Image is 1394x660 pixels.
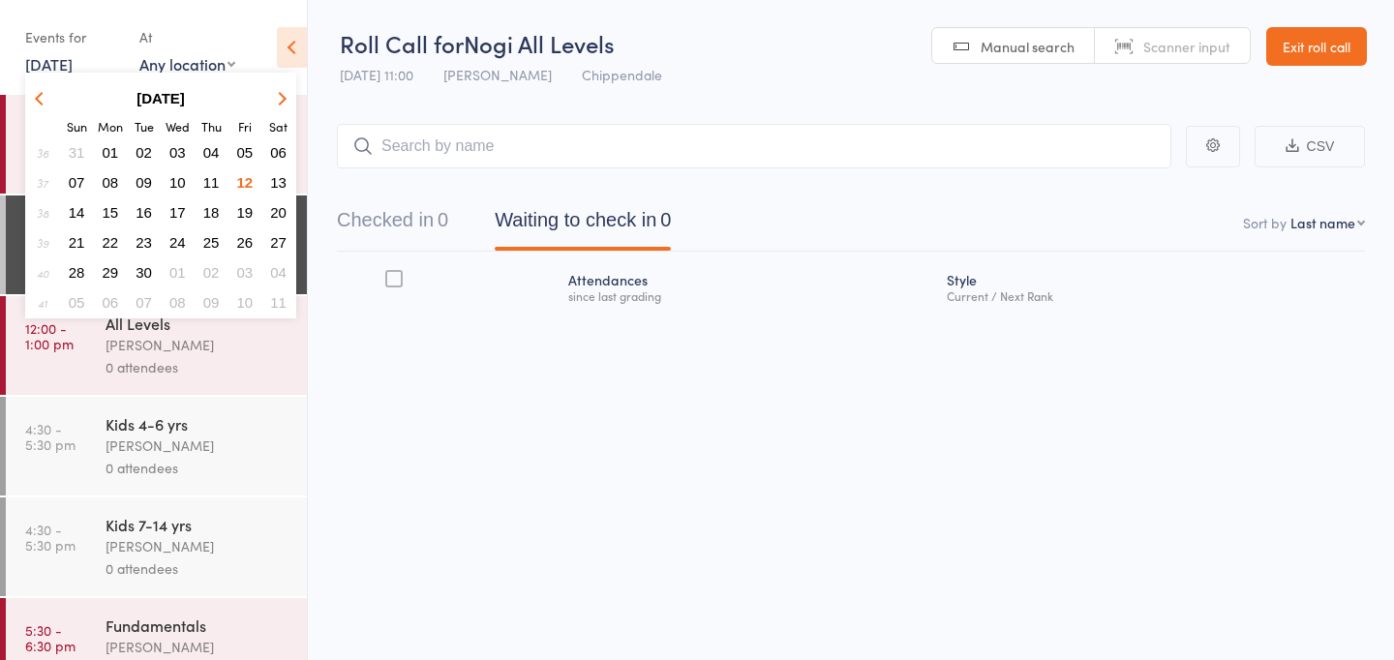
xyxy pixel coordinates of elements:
[6,397,307,495] a: 4:30 -5:30 pmKids 4-6 yrs[PERSON_NAME]0 attendees
[129,139,159,165] button: 02
[106,535,290,557] div: [PERSON_NAME]
[106,457,290,479] div: 0 attendees
[103,204,119,221] span: 15
[169,204,186,221] span: 17
[103,234,119,251] span: 22
[203,204,220,221] span: 18
[139,53,235,75] div: Any location
[129,199,159,225] button: 16
[270,144,287,161] span: 06
[981,37,1075,56] span: Manual search
[203,144,220,161] span: 04
[263,259,293,285] button: 04
[237,234,254,251] span: 26
[340,65,413,84] span: [DATE] 11:00
[443,65,552,84] span: [PERSON_NAME]
[203,294,220,311] span: 09
[166,118,190,135] small: Wednesday
[62,259,92,285] button: 28
[337,124,1171,168] input: Search by name
[136,174,152,191] span: 09
[337,199,448,251] button: Checked in0
[136,294,152,311] span: 07
[660,209,671,230] div: 0
[129,259,159,285] button: 30
[197,199,227,225] button: 18
[237,174,254,191] span: 12
[269,118,288,135] small: Saturday
[136,204,152,221] span: 16
[197,289,227,315] button: 09
[106,615,290,636] div: Fundamentals
[103,174,119,191] span: 08
[25,320,74,351] time: 12:00 - 1:00 pm
[106,514,290,535] div: Kids 7-14 yrs
[270,234,287,251] span: 27
[62,229,92,255] button: 21
[6,497,307,596] a: 4:30 -5:30 pmKids 7-14 yrs[PERSON_NAME]0 attendees
[582,65,662,84] span: Chippendale
[438,209,448,230] div: 0
[230,229,260,255] button: 26
[203,264,220,281] span: 02
[230,289,260,315] button: 10
[6,195,307,294] a: 11:00 -12:00 pmNogi All Levels[PERSON_NAME]0 attendees
[103,264,119,281] span: 29
[163,199,193,225] button: 17
[561,260,939,312] div: Atten­dances
[25,622,76,653] time: 5:30 - 6:30 pm
[69,264,85,281] span: 28
[96,289,126,315] button: 06
[96,259,126,285] button: 29
[37,235,48,251] em: 39
[169,264,186,281] span: 01
[67,118,87,135] small: Sunday
[96,169,126,195] button: 08
[495,199,671,251] button: Waiting to check in0
[38,295,47,311] em: 41
[939,260,1365,312] div: Style
[62,139,92,165] button: 31
[1143,37,1230,56] span: Scanner input
[197,259,227,285] button: 02
[69,294,85,311] span: 05
[135,118,154,135] small: Tuesday
[106,413,290,435] div: Kids 4-6 yrs
[25,53,73,75] a: [DATE]
[197,169,227,195] button: 11
[163,169,193,195] button: 10
[568,289,931,302] div: since last grading
[129,289,159,315] button: 07
[106,636,290,658] div: [PERSON_NAME]
[62,169,92,195] button: 07
[1290,213,1355,232] div: Last name
[106,557,290,580] div: 0 attendees
[263,199,293,225] button: 20
[129,169,159,195] button: 09
[1243,213,1287,232] label: Sort by
[62,289,92,315] button: 05
[263,229,293,255] button: 27
[169,144,186,161] span: 03
[96,229,126,255] button: 22
[201,118,222,135] small: Thursday
[6,95,307,194] a: 6:15 -7:15 amAll Levels[PERSON_NAME]11 attendees
[106,334,290,356] div: [PERSON_NAME]
[62,199,92,225] button: 14
[37,265,48,281] em: 40
[25,421,76,452] time: 4:30 - 5:30 pm
[230,169,260,195] button: 12
[169,234,186,251] span: 24
[103,294,119,311] span: 06
[25,21,120,53] div: Events for
[98,118,123,135] small: Monday
[1255,126,1365,167] button: CSV
[163,229,193,255] button: 24
[163,289,193,315] button: 08
[230,259,260,285] button: 03
[263,139,293,165] button: 06
[169,174,186,191] span: 10
[340,27,464,59] span: Roll Call for
[129,229,159,255] button: 23
[237,294,254,311] span: 10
